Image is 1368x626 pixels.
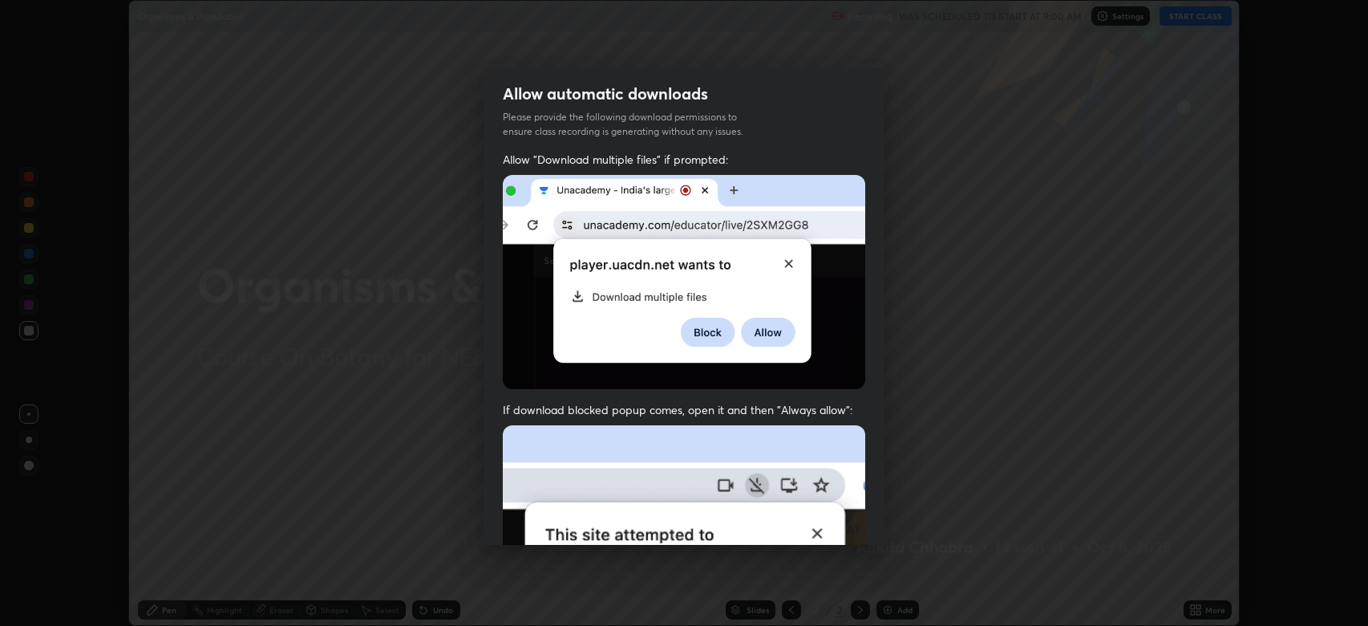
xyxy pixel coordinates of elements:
[503,152,865,167] span: Allow "Download multiple files" if prompted:
[503,110,763,139] p: Please provide the following download permissions to ensure class recording is generating without...
[503,402,865,417] span: If download blocked popup comes, open it and then "Always allow":
[503,83,708,104] h2: Allow automatic downloads
[503,175,865,389] img: downloads-permission-allow.gif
